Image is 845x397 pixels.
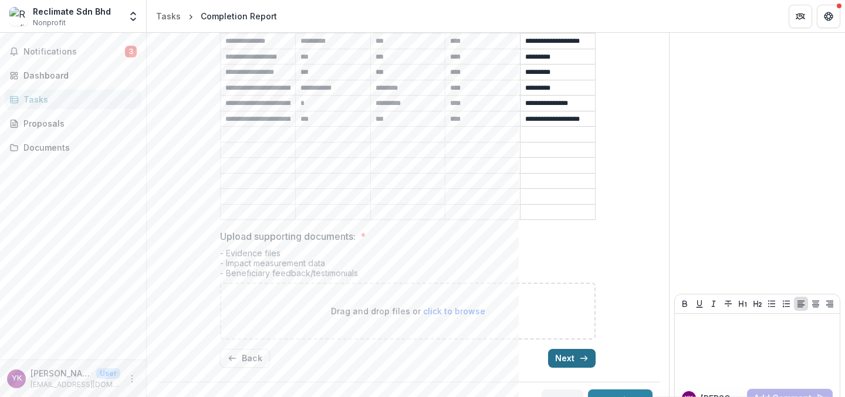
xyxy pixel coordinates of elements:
[5,138,141,157] a: Documents
[548,349,596,368] button: Next
[809,297,823,311] button: Align Center
[423,306,485,316] span: click to browse
[779,297,793,311] button: Ordered List
[5,90,141,109] a: Tasks
[817,5,840,28] button: Get Help
[5,42,141,61] button: Notifications3
[33,18,66,28] span: Nonprofit
[23,47,125,57] span: Notifications
[765,297,779,311] button: Bullet List
[5,114,141,133] a: Proposals
[125,372,139,386] button: More
[5,66,141,85] a: Dashboard
[220,248,596,283] div: - Evidence files - Impact measurement data - Beneficiary feedback/testimonials
[23,117,132,130] div: Proposals
[9,7,28,26] img: Reclimate Sdn Bhd
[151,8,185,25] a: Tasks
[33,5,111,18] div: Reclimate Sdn Bhd
[220,229,356,243] p: Upload supporting documents:
[23,93,132,106] div: Tasks
[751,297,765,311] button: Heading 2
[23,141,132,154] div: Documents
[201,10,277,22] div: Completion Report
[23,69,132,82] div: Dashboard
[736,297,750,311] button: Heading 1
[823,297,837,311] button: Align Right
[707,297,721,311] button: Italicize
[151,8,282,25] nav: breadcrumb
[125,46,137,57] span: 3
[220,349,270,368] button: Back
[12,375,22,382] div: Yovindra Kanezin
[31,379,120,390] p: [EMAIL_ADDRESS][DOMAIN_NAME]
[678,297,692,311] button: Bold
[692,297,707,311] button: Underline
[789,5,812,28] button: Partners
[794,297,808,311] button: Align Left
[31,367,92,379] p: [PERSON_NAME]
[721,297,735,311] button: Strike
[125,5,141,28] button: Open entity switcher
[156,10,181,22] div: Tasks
[331,305,485,317] p: Drag and drop files or
[96,368,120,379] p: User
